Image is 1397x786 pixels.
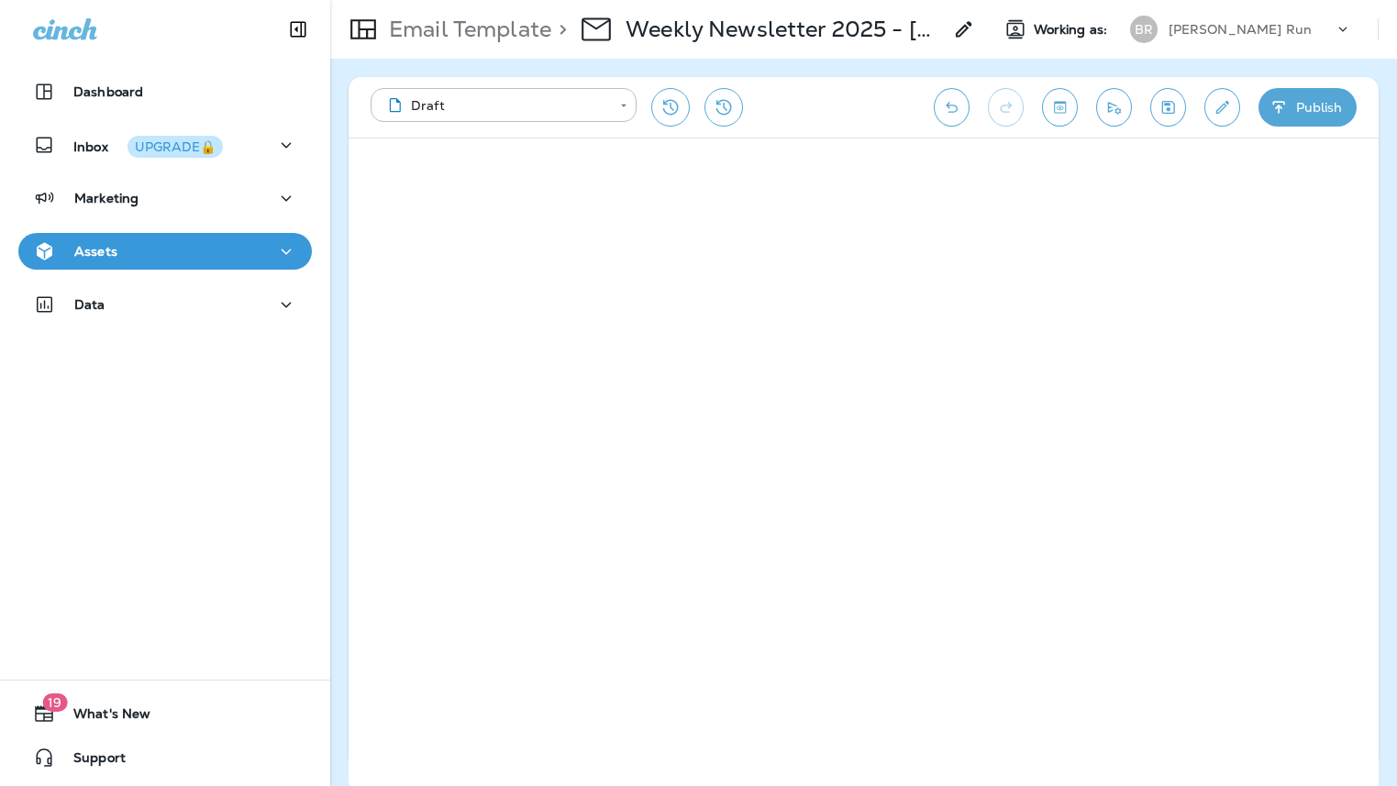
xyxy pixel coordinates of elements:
span: 19 [42,693,67,712]
button: Undo [934,88,970,127]
div: Weekly Newsletter 2025 - 8/26/25 Browns Run [626,16,942,43]
p: Inbox [73,136,223,155]
p: Assets [74,244,117,259]
p: Dashboard [73,84,143,99]
button: UPGRADE🔒 [128,136,223,158]
span: What's New [55,706,150,728]
button: Toggle preview [1042,88,1078,127]
button: Collapse Sidebar [272,11,324,48]
button: 19What's New [18,695,312,732]
div: Draft [383,96,607,115]
button: Marketing [18,180,312,216]
button: Send test email [1096,88,1132,127]
p: > [551,16,567,43]
button: Edit details [1204,88,1240,127]
button: InboxUPGRADE🔒 [18,127,312,163]
button: Assets [18,233,312,270]
button: Restore from previous version [651,88,690,127]
button: Dashboard [18,73,312,110]
p: Marketing [74,191,139,205]
button: Data [18,286,312,323]
p: Email Template [382,16,551,43]
button: Publish [1258,88,1357,127]
button: Save [1150,88,1186,127]
p: Weekly Newsletter 2025 - [DATE] Browns Run [626,16,942,43]
div: BR [1130,16,1158,43]
p: [PERSON_NAME] Run [1169,22,1312,37]
button: View Changelog [704,88,743,127]
span: Working as: [1034,22,1112,38]
span: Support [55,750,126,772]
p: Data [74,297,105,312]
div: UPGRADE🔒 [135,140,216,153]
button: Support [18,739,312,776]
